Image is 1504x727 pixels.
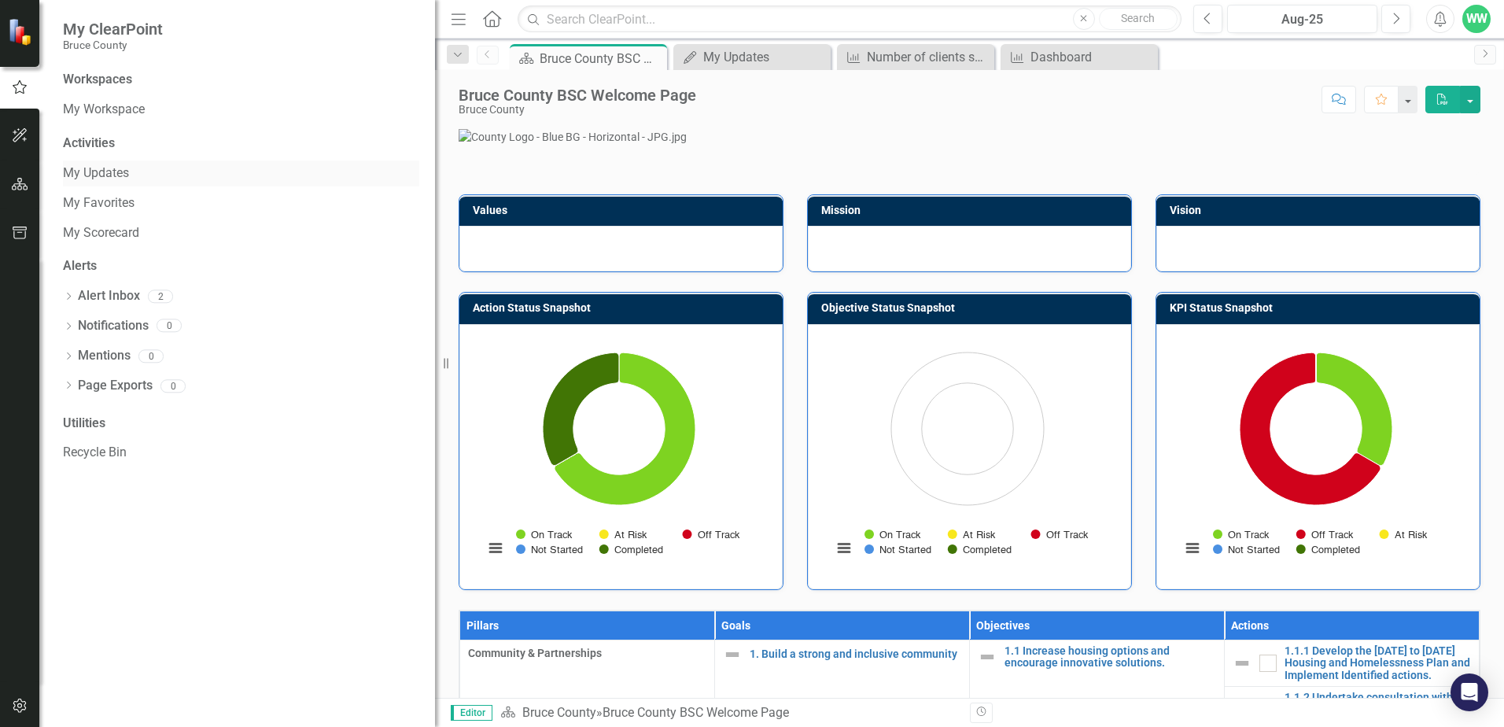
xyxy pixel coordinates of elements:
div: Bruce County BSC Welcome Page [603,705,789,720]
div: 0 [157,319,182,333]
h3: Action Status Snapshot [473,302,775,314]
div: Activities [63,135,419,153]
a: 1.1.1 Develop the [DATE] to [DATE] Housing and Homelessness Plan and Implement Identified actions. [1285,645,1471,681]
a: Number of clients served by programming (e.g., CAAP, [PERSON_NAME], Strategic Community Initiativ... [841,47,990,67]
div: » [500,704,958,722]
a: 1.1 Increase housing options and encourage innovative solutions. [1005,645,1216,670]
a: Recycle Bin [63,444,419,462]
div: Workspaces [63,71,132,89]
div: 2 [148,290,173,303]
div: Utilities [63,415,419,433]
h3: Objective Status Snapshot [821,302,1123,314]
button: Show Completed [599,544,663,555]
a: My Scorecard [63,224,419,242]
small: Bruce County [63,39,163,51]
div: Bruce County BSC Welcome Page [540,49,663,68]
div: Dashboard [1030,47,1154,67]
button: Show Not Started [1213,544,1279,555]
button: Aug-25 [1227,5,1377,33]
svg: Interactive chart [824,337,1111,573]
button: WW [1462,5,1491,33]
path: Not Started , 0. [553,452,580,467]
div: Number of clients served by programming (e.g., CAAP, [PERSON_NAME], Strategic Community Initiativ... [867,47,990,67]
a: 1. Build a strong and inclusive community [750,648,961,660]
a: My Workspace [63,101,419,119]
button: Show Completed [1296,544,1360,555]
button: View chart menu, Chart [485,537,507,559]
img: ClearPoint Strategy [8,17,35,45]
button: Show On Track [516,529,573,541]
div: Alerts [63,257,419,275]
span: My ClearPoint [63,20,163,39]
path: On Track, 2. [555,352,695,505]
span: Community & Partnerships [468,645,706,661]
h3: Mission [821,205,1123,216]
button: Show At Risk [1380,529,1427,541]
span: Search [1121,12,1155,24]
button: View chart menu, Chart [833,537,855,559]
div: My Updates [703,47,827,67]
h3: KPI Status Snapshot [1170,302,1472,314]
a: My Updates [63,164,419,183]
button: Show Off Track [1296,529,1352,541]
div: Aug-25 [1233,10,1372,29]
img: County Logo - Blue BG - Horizontal - JPG.jpg [459,129,1480,145]
a: My Updates [677,47,827,67]
button: Show At Risk [948,529,995,541]
div: Chart. Highcharts interactive chart. [824,337,1115,573]
a: Page Exports [78,377,153,395]
div: Chart. Highcharts interactive chart. [476,337,766,573]
div: Bruce County [459,104,696,116]
input: Search ClearPoint... [518,6,1181,33]
button: Show Completed [948,544,1012,555]
a: Mentions [78,347,131,365]
td: Double-Click to Edit Right Click for Context Menu [1225,640,1480,686]
span: Editor [451,705,492,721]
button: Show On Track [864,529,921,541]
button: Show Off Track [1031,529,1087,541]
button: View chart menu, Chart [1181,537,1204,559]
div: 0 [138,349,164,363]
div: Open Intercom Messenger [1451,673,1488,711]
div: Chart. Highcharts interactive chart. [1173,337,1463,573]
button: Show On Track [1213,529,1270,541]
div: Bruce County BSC Welcome Page [459,87,696,104]
button: Show At Risk [599,529,647,541]
div: 0 [160,379,186,393]
h3: Vision [1170,205,1472,216]
a: My Favorites [63,194,419,212]
a: Dashboard [1005,47,1154,67]
img: Not Defined [978,648,997,666]
button: Show Not Started [864,544,931,555]
h3: Values [473,205,775,216]
a: Bruce County [522,705,596,720]
svg: Interactive chart [476,337,762,573]
button: Show Not Started [516,544,582,555]
path: Off Track, 2. [1240,352,1381,505]
button: Search [1099,8,1178,30]
svg: Interactive chart [1173,337,1459,573]
a: Alert Inbox [78,287,140,305]
img: Not Defined [1233,654,1251,673]
img: Not Defined [723,645,742,664]
a: Notifications [78,317,149,335]
button: Show Off Track [683,529,739,541]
